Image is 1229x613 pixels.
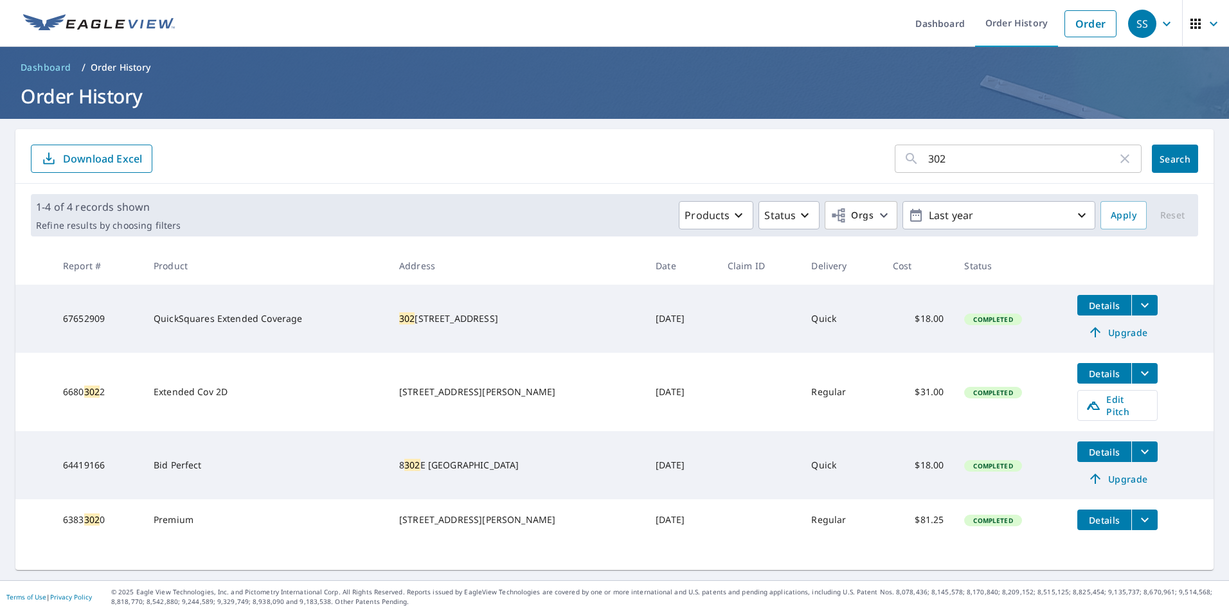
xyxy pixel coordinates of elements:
[6,592,46,601] a: Terms of Use
[399,513,635,526] div: [STREET_ADDRESS][PERSON_NAME]
[902,201,1095,229] button: Last year
[15,57,76,78] a: Dashboard
[924,204,1074,227] p: Last year
[111,587,1223,607] p: © 2025 Eagle View Technologies, Inc. and Pictometry International Corp. All Rights Reserved. Repo...
[399,312,635,325] div: [STREET_ADDRESS]
[53,431,143,499] td: 64419166
[143,431,389,499] td: Bid Perfect
[965,516,1020,525] span: Completed
[825,201,897,229] button: Orgs
[53,285,143,353] td: 67652909
[399,312,415,324] mark: 302
[764,208,796,223] p: Status
[883,285,955,353] td: $18.00
[685,208,730,223] p: Products
[15,83,1214,109] h1: Order History
[23,14,175,33] img: EV Logo
[645,499,717,540] td: [DATE]
[1131,363,1158,384] button: filesDropdownBtn-66803022
[830,208,874,224] span: Orgs
[928,141,1117,177] input: Address, Report #, Claim ID, etc.
[1085,324,1150,340] span: Upgrade
[883,431,955,499] td: $18.00
[6,593,92,601] p: |
[91,61,151,74] p: Order History
[965,388,1020,397] span: Completed
[801,247,882,285] th: Delivery
[404,459,420,471] mark: 302
[965,461,1020,470] span: Completed
[1085,368,1124,380] span: Details
[84,513,100,526] mark: 302
[1085,471,1150,486] span: Upgrade
[1077,390,1158,421] a: Edit Pitch
[1077,468,1158,489] a: Upgrade
[399,386,635,398] div: [STREET_ADDRESS][PERSON_NAME]
[801,499,882,540] td: Regular
[801,285,882,353] td: Quick
[143,247,389,285] th: Product
[883,247,955,285] th: Cost
[758,201,820,229] button: Status
[1077,322,1158,342] a: Upgrade
[1128,10,1156,38] div: SS
[1100,201,1147,229] button: Apply
[53,353,143,431] td: 6680 2
[965,315,1020,324] span: Completed
[36,220,181,231] p: Refine results by choosing filters
[15,57,1214,78] nav: breadcrumb
[143,499,389,540] td: Premium
[1077,441,1131,462] button: detailsBtn-64419166
[645,247,717,285] th: Date
[1162,153,1188,165] span: Search
[801,431,882,499] td: Quick
[50,592,92,601] a: Privacy Policy
[1152,145,1198,173] button: Search
[1085,446,1124,458] span: Details
[1077,510,1131,530] button: detailsBtn-63833020
[143,285,389,353] td: QuickSquares Extended Coverage
[53,499,143,540] td: 6383 0
[1077,295,1131,315] button: detailsBtn-67652909
[1131,441,1158,462] button: filesDropdownBtn-64419166
[53,247,143,285] th: Report #
[1086,393,1149,418] span: Edit Pitch
[645,353,717,431] td: [DATE]
[679,201,753,229] button: Products
[1064,10,1117,37] a: Order
[143,353,389,431] td: Extended Cov 2D
[36,199,181,215] p: 1-4 of 4 records shown
[21,61,71,74] span: Dashboard
[1085,299,1124,312] span: Details
[645,431,717,499] td: [DATE]
[389,247,645,285] th: Address
[399,459,635,472] div: 8 E [GEOGRAPHIC_DATA]
[1111,208,1136,224] span: Apply
[82,60,85,75] li: /
[84,386,100,398] mark: 302
[1131,510,1158,530] button: filesDropdownBtn-63833020
[1085,514,1124,526] span: Details
[645,285,717,353] td: [DATE]
[1077,363,1131,384] button: detailsBtn-66803022
[31,145,152,173] button: Download Excel
[1131,295,1158,315] button: filesDropdownBtn-67652909
[883,499,955,540] td: $81.25
[717,247,802,285] th: Claim ID
[954,247,1067,285] th: Status
[801,353,882,431] td: Regular
[883,353,955,431] td: $31.00
[63,152,142,166] p: Download Excel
